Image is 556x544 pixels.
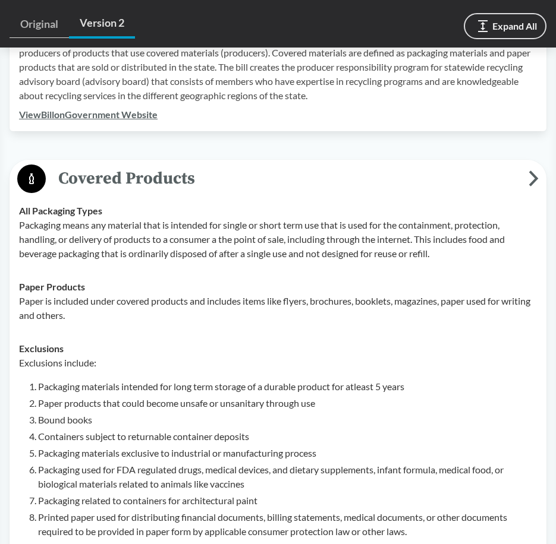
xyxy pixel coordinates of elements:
[38,379,537,394] li: Packaging materials intended for long term storage of a durable product for atleast 5 years
[19,205,102,216] strong: All Packaging Types
[38,429,537,444] li: Containers subject to returnable container deposits
[19,218,537,261] p: Packaging means any material that is intended for single or short term use that is used for the c...
[69,10,135,39] a: Version 2
[38,494,537,508] li: Packaging related to containers for architectural paint
[46,165,529,192] span: Covered Products
[464,13,546,39] button: Expand All
[19,109,158,120] a: ViewBillonGovernment Website
[38,446,537,460] li: Packaging materials exclusive to industrial or manufacturing process
[10,11,69,38] a: Original
[38,510,537,539] li: Printed paper used for distributing financial documents, billing statements, medical documents, o...
[19,281,85,292] strong: Paper Products
[19,294,537,322] p: Paper is included under covered products and includes items like flyers, brochures, booklets, mag...
[19,343,64,354] strong: Exclusions
[19,356,537,370] p: Exclusions include:
[38,413,537,427] li: Bound books
[38,396,537,410] li: Paper products that could become unsafe or unsanitary through use
[14,164,542,194] button: Covered Products
[38,463,537,491] li: Packaging used for FDA regulated drugs, medical devices, and dietary supplements, infant formula,...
